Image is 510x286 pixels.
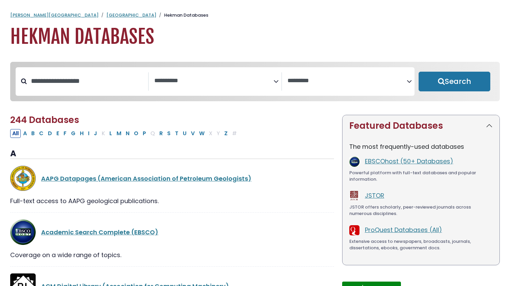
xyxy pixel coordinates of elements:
[86,129,91,138] button: Filter Results I
[124,129,131,138] button: Filter Results N
[165,129,173,138] button: Filter Results S
[349,238,493,251] div: Extensive access to newspapers, broadcasts, journals, dissertations, ebooks, government docs.
[10,129,240,137] div: Alpha-list to filter by first letter of database name
[419,72,490,91] button: Submit for Search Results
[10,62,500,101] nav: Search filters
[10,114,79,126] span: 244 Databases
[10,12,99,18] a: [PERSON_NAME][GEOGRAPHIC_DATA]
[173,129,180,138] button: Filter Results T
[287,77,407,85] textarea: Search
[349,204,493,217] div: JSTOR offers scholarly, peer-reviewed journals across numerous disciplines.
[10,25,500,48] h1: Hekman Databases
[21,129,29,138] button: Filter Results A
[10,250,334,260] div: Coverage on a wide range of topics.
[92,129,99,138] button: Filter Results J
[181,129,189,138] button: Filter Results U
[106,12,156,18] a: [GEOGRAPHIC_DATA]
[46,129,54,138] button: Filter Results D
[115,129,123,138] button: Filter Results M
[61,129,69,138] button: Filter Results F
[365,191,384,200] a: JSTOR
[41,228,158,236] a: Academic Search Complete (EBSCO)
[69,129,77,138] button: Filter Results G
[222,129,230,138] button: Filter Results Z
[349,142,493,151] p: The most frequently-used databases
[365,157,453,165] a: EBSCOhost (50+ Databases)
[10,196,334,205] div: Full-text access to AAPG geological publications.
[349,169,493,183] div: Powerful platform with full-text databases and popular information.
[37,129,46,138] button: Filter Results C
[78,129,86,138] button: Filter Results H
[342,115,499,137] button: Featured Databases
[10,129,21,138] button: All
[189,129,197,138] button: Filter Results V
[41,174,251,183] a: AAPG Datapages (American Association of Petroleum Geologists)
[157,129,165,138] button: Filter Results R
[132,129,140,138] button: Filter Results O
[141,129,148,138] button: Filter Results P
[27,75,148,87] input: Search database by title or keyword
[10,12,500,19] nav: breadcrumb
[54,129,61,138] button: Filter Results E
[156,12,208,19] li: Hekman Databases
[197,129,207,138] button: Filter Results W
[154,77,274,85] textarea: Search
[10,149,334,159] h3: A
[107,129,114,138] button: Filter Results L
[365,226,442,234] a: ProQuest Databases (All)
[29,129,37,138] button: Filter Results B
